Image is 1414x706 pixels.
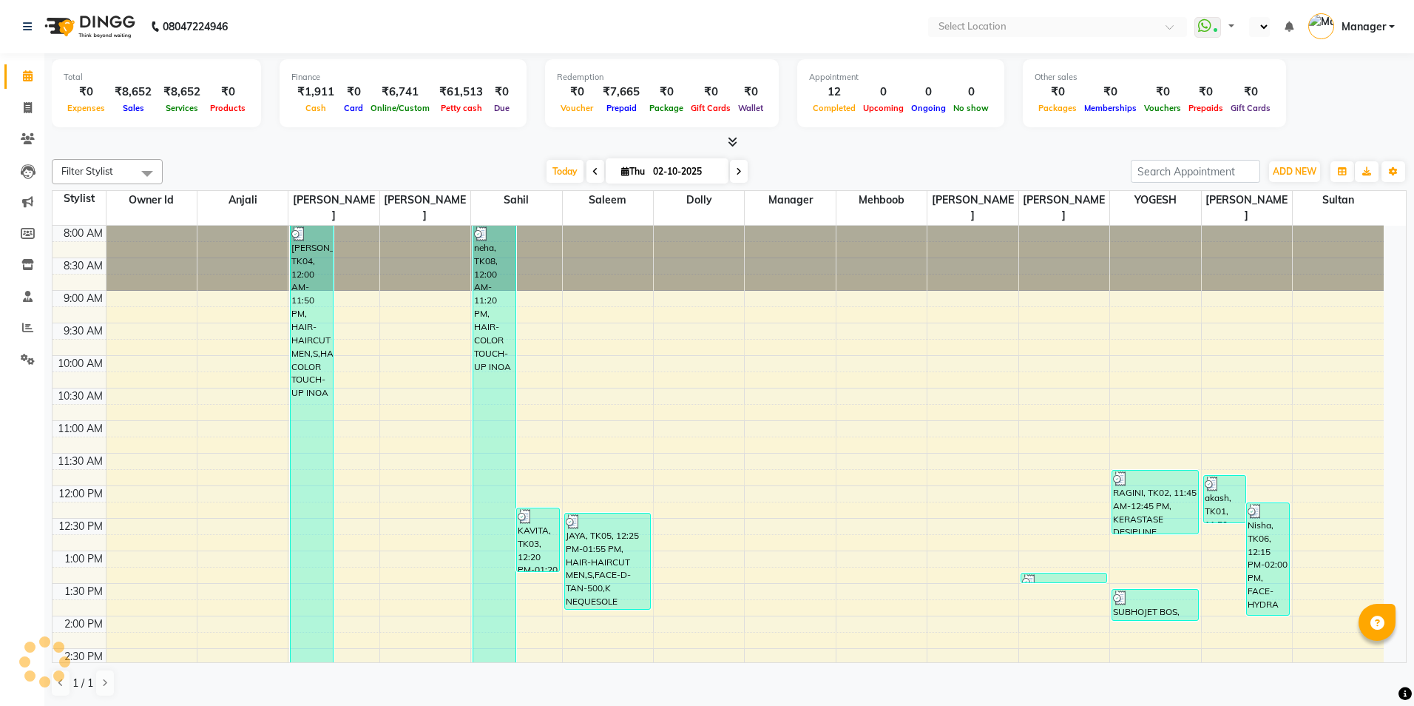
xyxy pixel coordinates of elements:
div: 8:00 AM [61,226,106,241]
div: ₹0 [1035,84,1080,101]
div: ₹0 [1080,84,1140,101]
span: Products [206,103,249,113]
span: saleem [563,191,653,209]
b: 08047224946 [163,6,228,47]
span: Sales [119,103,148,113]
span: YOGESH [1110,191,1200,209]
div: 10:00 AM [55,356,106,372]
div: 2:00 PM [61,616,106,632]
div: 12 [809,84,859,101]
span: Filter Stylist [61,165,113,177]
span: Today [547,160,583,183]
div: 8:30 AM [61,258,106,274]
span: Mehboob [836,191,927,209]
span: Online/Custom [367,103,433,113]
span: Petty cash [437,103,486,113]
span: [PERSON_NAME] [1202,191,1292,225]
span: Due [490,103,513,113]
span: Package [646,103,687,113]
div: ₹0 [1185,84,1227,101]
span: Services [162,103,202,113]
span: Gift Cards [1227,103,1274,113]
div: 9:00 AM [61,291,106,306]
div: ₹6,741 [367,84,433,101]
span: Packages [1035,103,1080,113]
div: RAGINI, TK02, 11:45 AM-12:45 PM, KERASTASE DESIPLINE SHAMPO,KERASTASE DESIPLINE MASK,HAIR-BLOWDRY [1112,471,1197,534]
div: ₹0 [557,84,597,101]
div: 0 [907,84,950,101]
span: Upcoming [859,103,907,113]
div: ₹61,513 [433,84,489,101]
div: 10:30 AM [55,389,106,404]
span: Voucher [557,103,597,113]
span: sahil [471,191,561,209]
span: Manager [1342,19,1386,35]
span: Gift Cards [687,103,734,113]
div: ₹0 [64,84,109,101]
button: ADD NEW [1269,161,1320,182]
span: Thu [618,166,649,177]
div: Redemption [557,71,767,84]
div: Stylist [53,191,106,206]
div: Finance [291,71,515,84]
span: Wallet [734,103,767,113]
div: 1:00 PM [61,551,106,567]
div: 12:30 PM [55,519,106,534]
div: ₹0 [206,84,249,101]
span: Card [340,103,367,113]
span: Dolly [654,191,744,209]
div: 2:30 PM [61,649,106,665]
span: [PERSON_NAME] [1019,191,1109,225]
input: Search Appointment [1131,160,1260,183]
div: ₹0 [1227,84,1274,101]
img: logo [38,6,139,47]
span: [PERSON_NAME] [288,191,379,225]
div: Total [64,71,249,84]
input: 2025-10-02 [649,161,723,183]
div: SUBHOJET BOS, TK07, 01:35 PM-02:05 PM, [PERSON_NAME] INFORCER ,[PERSON_NAME] INFORCER MASK [1112,590,1197,620]
div: Select Location [938,19,1007,34]
span: Prepaids [1185,103,1227,113]
span: Memberships [1080,103,1140,113]
span: Ongoing [907,103,950,113]
div: ₹0 [687,84,734,101]
div: ₹1,911 [291,84,340,101]
span: Completed [809,103,859,113]
div: 0 [950,84,992,101]
div: ₹0 [646,84,687,101]
div: ₹8,652 [109,84,158,101]
div: 9:30 AM [61,323,106,339]
span: ADD NEW [1273,166,1316,177]
span: [PERSON_NAME] [927,191,1018,225]
span: Vouchers [1140,103,1185,113]
span: Expenses [64,103,109,113]
span: 1 / 1 [72,676,93,691]
div: 1:30 PM [61,584,106,599]
div: KAVITA, TK03, 01:20 PM-01:30 PM, FACE-EYE BROWS THREADING-100 [1021,574,1106,582]
span: [PERSON_NAME] [380,191,470,225]
div: akash, TK01, 11:50 AM-12:35 PM, HAIR-HAIRCUT MEN,S,HAIR-[PERSON_NAME] STYLING [1204,476,1246,522]
div: 12:00 PM [55,486,106,502]
div: Nisha, TK06, 12:15 PM-02:00 PM, FACE-HYDRA FACIAL,FACE-FACE BLEACH-500 [1247,503,1289,615]
span: Cash [302,103,330,113]
span: No show [950,103,992,113]
span: sultan [1293,191,1384,209]
img: Manager [1308,13,1334,39]
div: ₹8,652 [158,84,206,101]
div: Appointment [809,71,992,84]
span: Anjali [197,191,288,209]
div: 11:30 AM [55,454,106,469]
div: ₹0 [489,84,515,101]
span: Manager [745,191,835,209]
div: JAYA, TK05, 12:25 PM-01:55 PM, HAIR-HAIRCUT MEN,S,FACE-D-TAN-500,K NEQUESOLE [565,514,650,609]
div: KAVITA, TK03, 12:20 PM-01:20 PM, KERASTASE DESIPLINE SHAMPO,KERASTASE DESIPLINE MASK,HAIR-BLOWDRY [517,508,559,571]
div: Other sales [1035,71,1274,84]
span: Owner id [106,191,197,209]
div: ₹0 [734,84,767,101]
div: 11:00 AM [55,421,106,437]
div: ₹0 [1140,84,1185,101]
span: Prepaid [603,103,640,113]
div: 0 [859,84,907,101]
div: ₹0 [340,84,367,101]
div: ₹7,665 [597,84,646,101]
